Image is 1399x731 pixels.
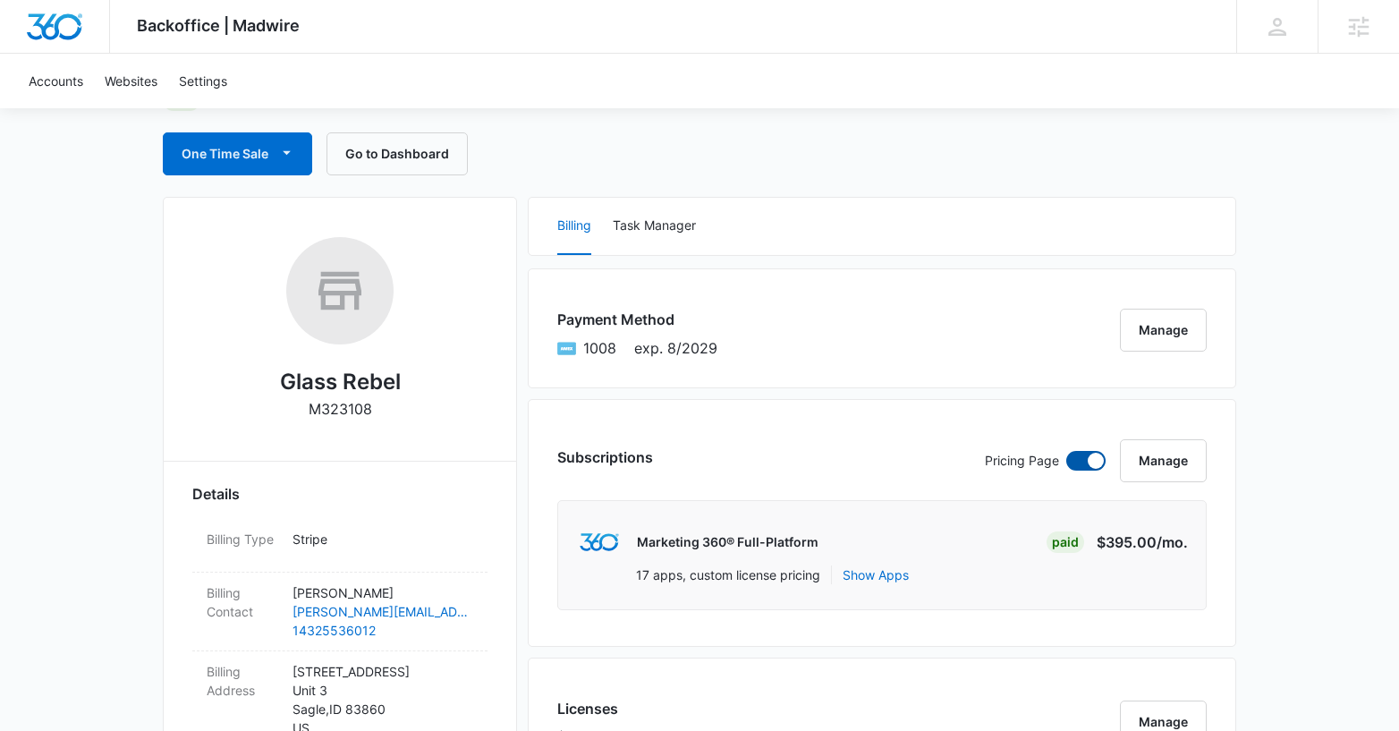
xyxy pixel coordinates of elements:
div: Billing Contact[PERSON_NAME][PERSON_NAME][EMAIL_ADDRESS][DOMAIN_NAME]14325536012 [192,573,488,651]
p: 17 apps, custom license pricing [636,565,820,584]
h3: Licenses [557,698,673,719]
h3: Payment Method [557,309,717,330]
p: $395.00 [1097,531,1188,553]
span: exp. 8/2029 [634,337,717,359]
span: Backoffice | Madwire [137,16,300,35]
button: Billing [557,198,591,255]
p: Stripe [293,530,473,548]
span: American Express ending with [583,337,616,359]
a: [PERSON_NAME][EMAIL_ADDRESS][DOMAIN_NAME] [293,602,473,621]
dt: Billing Address [207,662,278,700]
img: marketing360Logo [580,533,618,552]
div: Billing TypeStripe [192,519,488,573]
h2: Glass Rebel [280,366,401,398]
a: Accounts [18,54,94,108]
p: Pricing Page [985,451,1059,471]
p: M323108 [309,398,372,420]
p: Marketing 360® Full-Platform [637,533,818,551]
a: Settings [168,54,238,108]
button: Show Apps [843,565,909,584]
span: Details [192,483,240,505]
div: Paid [1047,531,1084,553]
a: 14325536012 [293,621,473,640]
dt: Billing Contact [207,583,278,621]
dt: Billing Type [207,530,278,548]
button: Manage [1120,439,1207,482]
h3: Subscriptions [557,446,653,468]
a: Websites [94,54,168,108]
span: /mo. [1157,533,1188,551]
button: Go to Dashboard [326,132,468,175]
button: Task Manager [613,198,696,255]
p: [PERSON_NAME] [293,583,473,602]
button: One Time Sale [163,132,312,175]
button: Manage [1120,309,1207,352]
